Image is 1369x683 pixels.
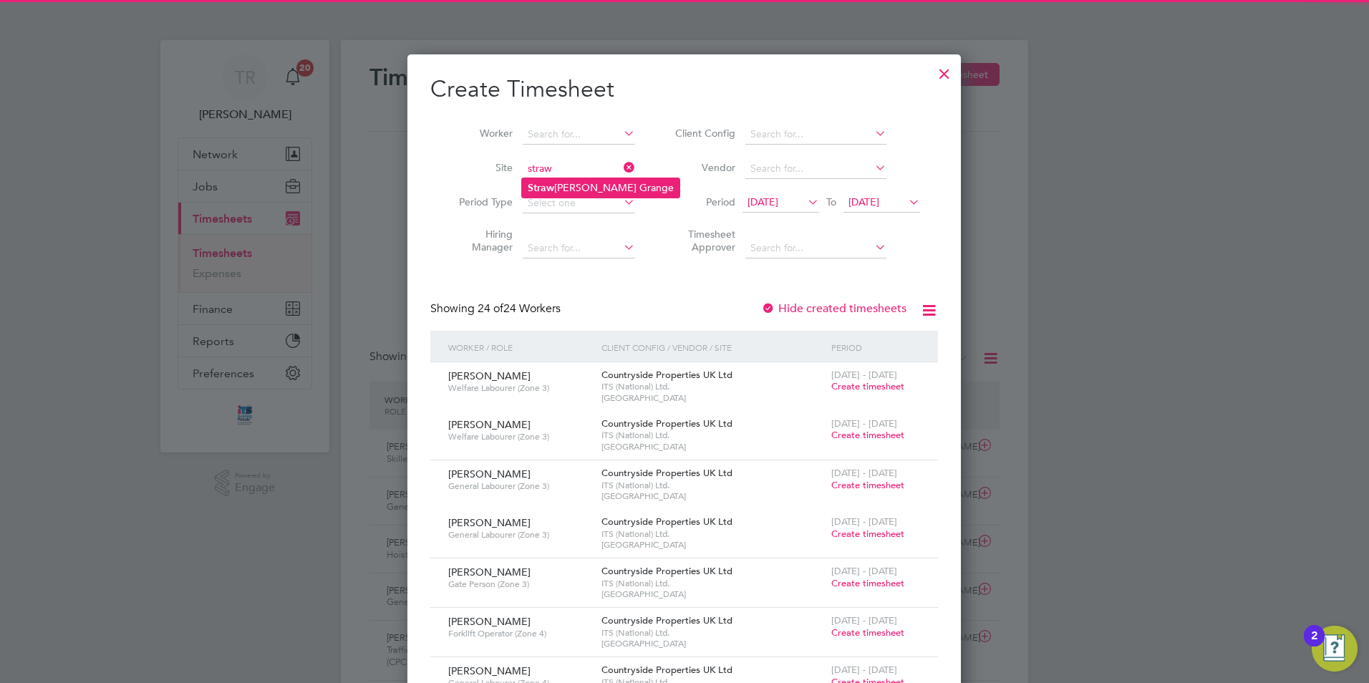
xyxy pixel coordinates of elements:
[448,615,531,628] span: [PERSON_NAME]
[528,182,554,194] b: Straw
[831,380,904,392] span: Create timesheet
[671,161,735,174] label: Vendor
[448,228,513,253] label: Hiring Manager
[1311,636,1317,654] div: 2
[831,614,897,626] span: [DATE] - [DATE]
[523,193,635,213] input: Select one
[478,301,561,316] span: 24 Workers
[831,664,897,676] span: [DATE] - [DATE]
[748,195,778,208] span: [DATE]
[448,418,531,431] span: [PERSON_NAME]
[848,195,879,208] span: [DATE]
[601,392,824,404] span: [GEOGRAPHIC_DATA]
[831,369,897,381] span: [DATE] - [DATE]
[601,441,824,452] span: [GEOGRAPHIC_DATA]
[601,528,824,540] span: ITS (National) Ltd.
[448,468,531,480] span: [PERSON_NAME]
[523,125,635,145] input: Search for...
[831,577,904,589] span: Create timesheet
[745,125,886,145] input: Search for...
[761,301,906,316] label: Hide created timesheets
[478,301,503,316] span: 24 of
[601,578,824,589] span: ITS (National) Ltd.
[601,480,824,491] span: ITS (National) Ltd.
[831,565,897,577] span: [DATE] - [DATE]
[601,467,732,479] span: Countryside Properties UK Ltd
[601,588,824,600] span: [GEOGRAPHIC_DATA]
[601,417,732,430] span: Countryside Properties UK Ltd
[601,664,732,676] span: Countryside Properties UK Ltd
[448,578,591,590] span: Gate Person (Zone 3)
[598,331,828,364] div: Client Config / Vendor / Site
[601,490,824,502] span: [GEOGRAPHIC_DATA]
[831,429,904,441] span: Create timesheet
[601,515,732,528] span: Countryside Properties UK Ltd
[601,539,824,551] span: [GEOGRAPHIC_DATA]
[448,664,531,677] span: [PERSON_NAME]
[445,331,598,364] div: Worker / Role
[448,369,531,382] span: [PERSON_NAME]
[601,614,732,626] span: Countryside Properties UK Ltd
[745,238,886,258] input: Search for...
[601,381,824,392] span: ITS (National) Ltd.
[448,127,513,140] label: Worker
[448,161,513,174] label: Site
[448,516,531,529] span: [PERSON_NAME]
[831,626,904,639] span: Create timesheet
[822,193,841,211] span: To
[828,331,924,364] div: Period
[671,127,735,140] label: Client Config
[601,627,824,639] span: ITS (National) Ltd.
[448,566,531,578] span: [PERSON_NAME]
[523,159,635,179] input: Search for...
[523,238,635,258] input: Search for...
[448,195,513,208] label: Period Type
[448,431,591,442] span: Welfare Labourer (Zone 3)
[522,178,679,198] li: [PERSON_NAME] Grange
[831,467,897,479] span: [DATE] - [DATE]
[671,195,735,208] label: Period
[831,528,904,540] span: Create timesheet
[745,159,886,179] input: Search for...
[831,417,897,430] span: [DATE] - [DATE]
[601,369,732,381] span: Countryside Properties UK Ltd
[831,515,897,528] span: [DATE] - [DATE]
[448,628,591,639] span: Forklift Operator (Zone 4)
[671,228,735,253] label: Timesheet Approver
[430,301,563,316] div: Showing
[430,74,938,105] h2: Create Timesheet
[448,480,591,492] span: General Labourer (Zone 3)
[601,638,824,649] span: [GEOGRAPHIC_DATA]
[1312,626,1358,672] button: Open Resource Center, 2 new notifications
[448,382,591,394] span: Welfare Labourer (Zone 3)
[448,529,591,541] span: General Labourer (Zone 3)
[831,479,904,491] span: Create timesheet
[601,430,824,441] span: ITS (National) Ltd.
[601,565,732,577] span: Countryside Properties UK Ltd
